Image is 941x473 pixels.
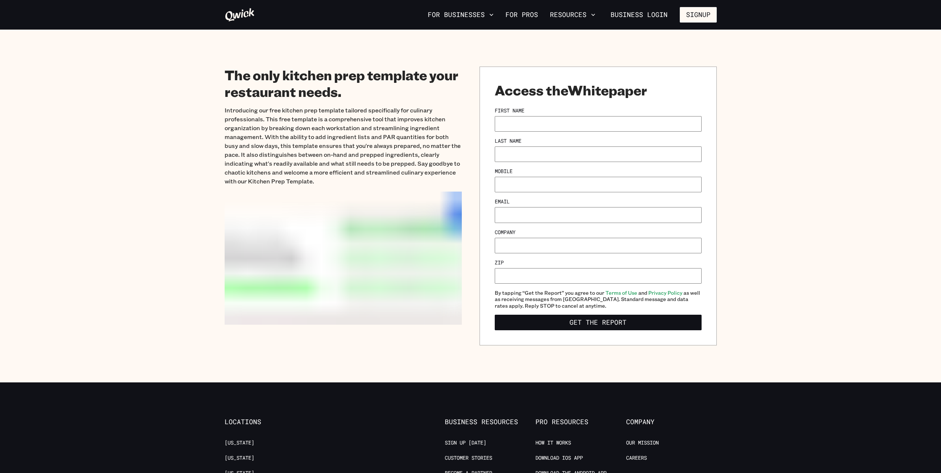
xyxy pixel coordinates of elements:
[445,418,535,426] span: Business Resources
[425,9,497,21] button: For Businesses
[626,439,659,446] a: Our Mission
[495,229,515,236] label: Company
[535,455,583,462] a: Download IOS App
[495,198,510,205] label: Email
[495,290,702,309] span: By tapping “Get the Report” you agree to our and as well as receiving messages from [GEOGRAPHIC_D...
[626,455,647,462] a: Careers
[495,168,512,175] label: Mobile
[604,7,674,23] a: Business Login
[605,289,637,296] a: Terms of Use
[535,439,571,446] a: How it Works
[535,418,626,426] span: Pro Resources
[495,315,702,330] button: Get the Report
[495,82,702,98] h1: Access the Whitepaper
[495,107,524,114] label: First Name
[547,9,598,21] button: Resources
[495,259,504,266] label: Zip
[445,439,486,446] a: Sign up [DATE]
[225,106,462,186] p: Introducing our free kitchen prep template tailored specifically for culinary professionals. This...
[445,455,492,462] a: Customer stories
[225,67,462,100] h1: The only kitchen prep template your restaurant needs.
[626,418,717,426] span: Company
[495,138,521,144] label: Last Name
[225,439,254,446] a: [US_STATE]
[503,9,541,21] a: For Pros
[225,455,254,462] a: [US_STATE]
[648,289,682,296] a: Privacy Policy
[680,7,717,23] button: Signup
[225,418,315,426] span: Locations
